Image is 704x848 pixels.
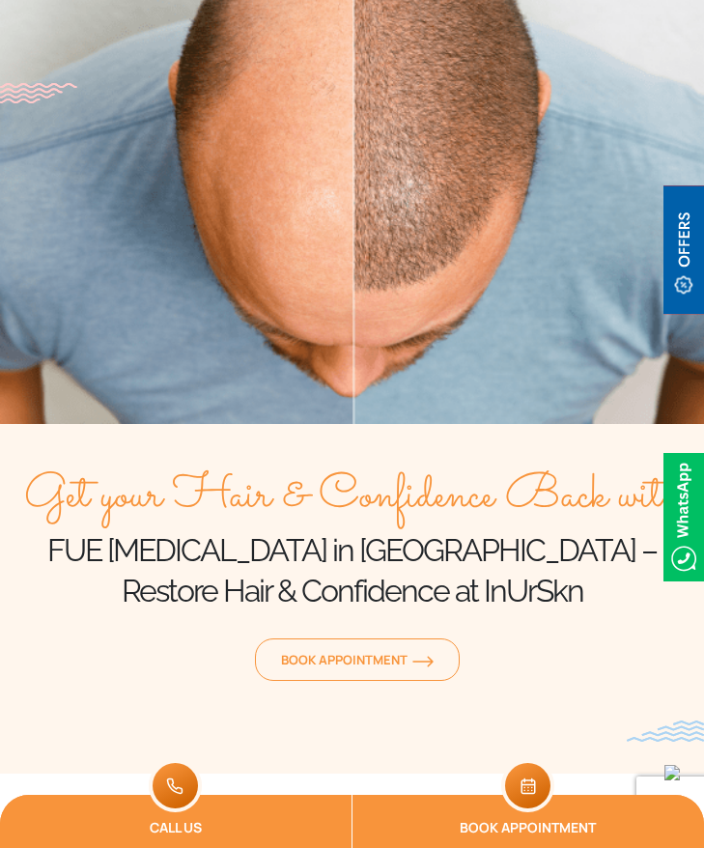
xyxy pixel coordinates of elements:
a: Whatsappicon [663,505,704,526]
span: Get your Hair & Confidence Back with [24,463,681,530]
img: mobile-cal [501,759,554,812]
a: Book Appointmentorange-arrow [255,638,460,681]
img: mobile-tel [149,759,202,812]
img: bluewave [627,721,704,742]
img: orange-arrow [412,656,434,667]
img: up-blue-arrow.svg [664,765,680,780]
img: offerBt [663,185,704,314]
h1: FUE [MEDICAL_DATA] in [GEOGRAPHIC_DATA] – Restore Hair & Confidence at InUrSkn [10,530,694,611]
img: Whatsappicon [663,453,704,581]
span: Book Appointment [281,651,434,668]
